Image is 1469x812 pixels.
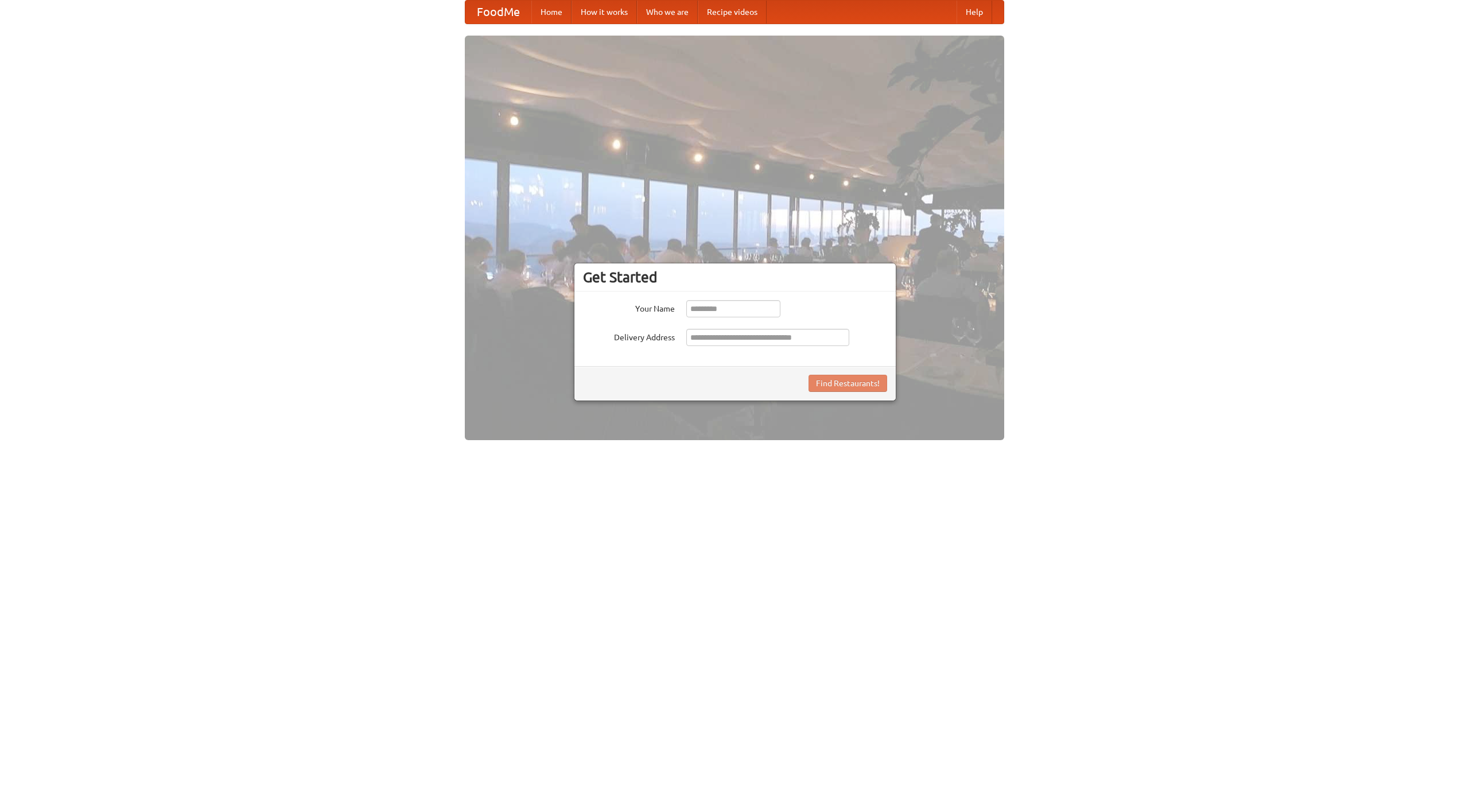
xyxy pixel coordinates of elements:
button: Find Restaurants! [809,375,887,392]
a: Home [531,1,572,24]
label: Delivery Address [583,329,675,343]
a: Help [957,1,992,24]
label: Your Name [583,300,675,314]
a: Recipe videos [698,1,767,24]
a: How it works [572,1,637,24]
h3: Get Started [583,269,887,286]
a: FoodMe [465,1,531,24]
a: Who we are [637,1,698,24]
